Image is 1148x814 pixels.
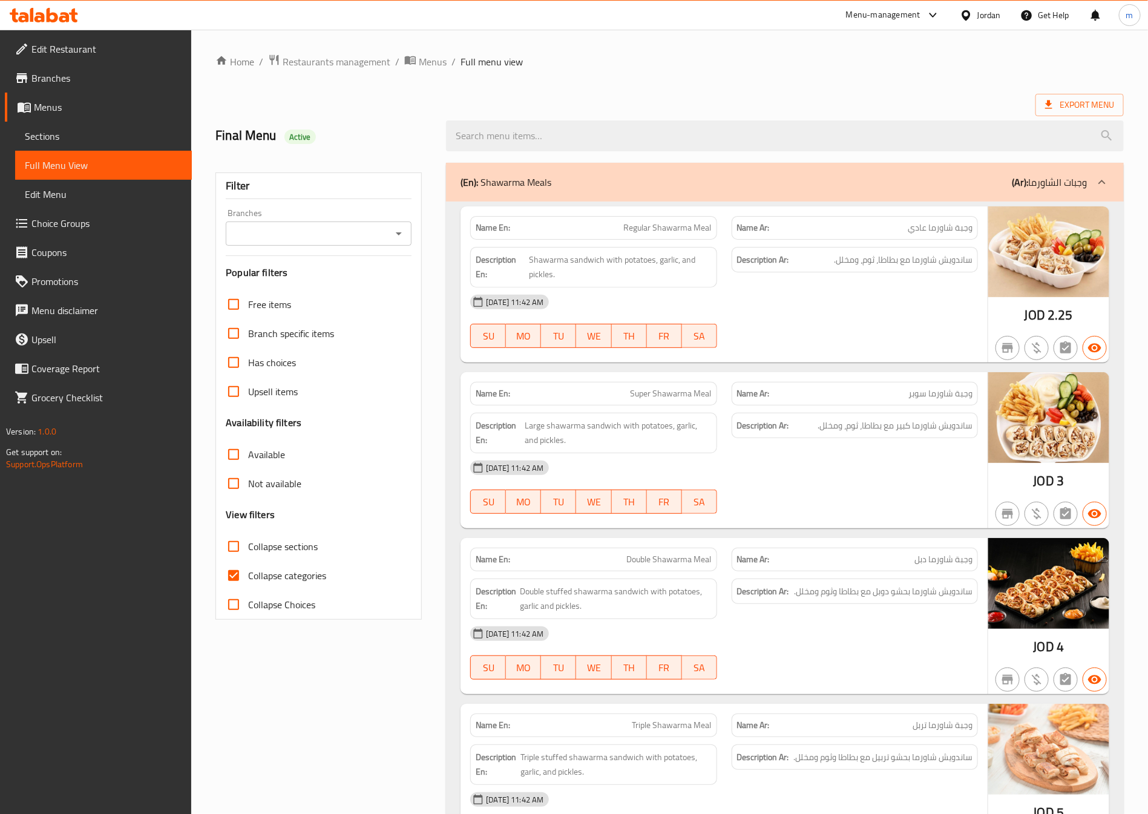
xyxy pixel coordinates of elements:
[31,274,182,289] span: Promotions
[31,390,182,405] span: Grocery Checklist
[5,209,192,238] a: Choice Groups
[687,659,712,677] span: SA
[476,387,510,400] strong: Name En:
[446,120,1124,151] input: search
[461,175,551,189] p: Shawarma Meals
[476,418,522,448] strong: Description En:
[476,327,501,345] span: SU
[1083,336,1107,360] button: Available
[581,327,606,345] span: WE
[647,324,682,348] button: FR
[6,424,36,439] span: Version:
[248,447,285,462] span: Available
[25,129,182,143] span: Sections
[525,418,711,448] span: Large shawarma sandwich with potatoes, garlic, and pickles.
[541,655,576,680] button: TU
[215,126,431,145] h2: Final Menu
[5,267,192,296] a: Promotions
[5,296,192,325] a: Menu disclaimer
[31,42,182,56] span: Edit Restaurant
[476,750,518,780] strong: Description En:
[818,418,973,433] span: ساندويش شاورما كبير مع بطاطا، ثوم، ومخلل.
[476,252,526,282] strong: Description En:
[737,553,770,566] strong: Name Ar:
[226,508,275,522] h3: View filters
[248,476,301,491] span: Not available
[34,100,182,114] span: Menus
[737,387,770,400] strong: Name Ar:
[476,584,517,614] strong: Description En:
[15,122,192,151] a: Sections
[1083,502,1107,526] button: Available
[461,54,523,69] span: Full menu view
[913,719,973,732] span: وجبة شاورما تربل
[5,383,192,412] a: Grocery Checklist
[682,324,717,348] button: SA
[506,655,541,680] button: MO
[31,332,182,347] span: Upsell
[470,490,506,514] button: SU
[248,384,298,399] span: Upsell items
[481,628,548,640] span: [DATE] 11:42 AM
[476,659,501,677] span: SU
[995,668,1020,692] button: Not branch specific item
[226,266,412,280] h3: Popular filters
[284,130,316,144] div: Active
[995,502,1020,526] button: Not branch specific item
[1012,173,1028,191] b: (Ar):
[5,93,192,122] a: Menus
[248,297,291,312] span: Free items
[647,490,682,514] button: FR
[476,553,510,566] strong: Name En:
[470,655,506,680] button: SU
[682,655,717,680] button: SA
[248,539,318,554] span: Collapse sections
[38,424,56,439] span: 1.0.0
[576,324,611,348] button: WE
[682,490,717,514] button: SA
[1083,668,1107,692] button: Available
[647,655,682,680] button: FR
[737,719,770,732] strong: Name Ar:
[612,324,647,348] button: TH
[576,490,611,514] button: WE
[31,245,182,260] span: Coupons
[652,327,677,345] span: FR
[31,303,182,318] span: Menu disclaimer
[15,180,192,209] a: Edit Menu
[481,794,548,806] span: [DATE] 11:42 AM
[541,490,576,514] button: TU
[627,553,712,566] span: Double Shawarma Meal
[511,659,536,677] span: MO
[546,493,571,511] span: TU
[511,493,536,511] span: MO
[1045,97,1114,113] span: Export Menu
[988,704,1109,795] img: %D9%88%D8%AC%D8%A8%D8%A9_%D8%B4%D8%A7%D9%88%D8%B1%D9%85%D8%A7_%D8%AA%D8%B1%D8%A8%D9%8463885943603...
[226,173,412,199] div: Filter
[581,493,606,511] span: WE
[476,493,501,511] span: SU
[546,659,571,677] span: TU
[1025,303,1045,327] span: JOD
[1054,336,1078,360] button: Not has choices
[687,493,712,511] span: SA
[259,54,263,69] li: /
[737,222,770,234] strong: Name Ar:
[612,490,647,514] button: TH
[546,327,571,345] span: TU
[617,659,642,677] span: TH
[617,493,642,511] span: TH
[419,54,447,69] span: Menus
[476,719,510,732] strong: Name En:
[520,750,711,780] span: Triple stuffed shawarma sandwich with potatoes, garlic, and pickles.
[541,324,576,348] button: TU
[1054,668,1078,692] button: Not has choices
[511,327,536,345] span: MO
[395,54,399,69] li: /
[737,750,789,765] strong: Description Ar:
[404,54,447,70] a: Menus
[248,355,296,370] span: Has choices
[1034,635,1054,658] span: JOD
[1054,502,1078,526] button: Not has choices
[248,326,334,341] span: Branch specific items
